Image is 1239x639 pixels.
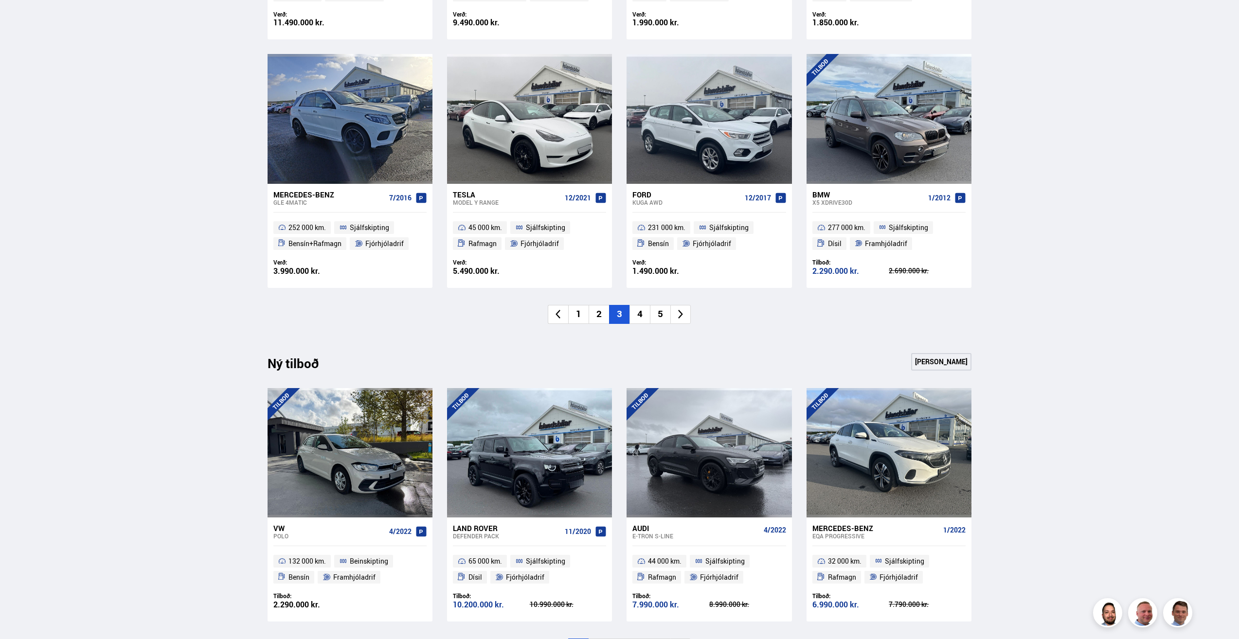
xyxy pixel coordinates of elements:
[453,259,530,266] div: Verð:
[709,222,749,233] span: Sjálfskipting
[350,555,388,567] span: Beinskipting
[268,184,432,288] a: Mercedes-Benz GLE 4MATIC 7/2016 252 000 km. Sjálfskipting Bensín+Rafmagn Fjórhjóladrif Verð: 3.99...
[273,11,350,18] div: Verð:
[521,238,559,249] span: Fjórhjóladrif
[889,601,966,608] div: 7.790.000 kr.
[648,571,676,583] span: Rafmagn
[928,194,951,202] span: 1/2012
[268,356,336,376] div: Ný tilboð
[288,238,341,249] span: Bensín+Rafmagn
[350,222,389,233] span: Sjálfskipting
[828,555,862,567] span: 32 000 km.
[812,532,939,539] div: EQA PROGRESSIVE
[526,555,565,567] span: Sjálfskipting
[526,222,565,233] span: Sjálfskipting
[709,601,786,608] div: 8.990.000 kr.
[8,4,37,33] button: Opna LiveChat spjallviðmót
[453,18,530,27] div: 9.490.000 kr.
[632,592,709,600] div: Tilboð:
[632,532,759,539] div: e-tron S-LINE
[273,592,350,600] div: Tilboð:
[627,517,791,621] a: Audi e-tron S-LINE 4/2022 44 000 km. Sjálfskipting Rafmagn Fjórhjóladrif Tilboð: 7.990.000 kr. 8....
[447,184,612,288] a: Tesla Model Y RANGE 12/2021 45 000 km. Sjálfskipting Rafmagn Fjórhjóladrif Verð: 5.490.000 kr.
[889,267,966,274] div: 2.690.000 kr.
[565,194,591,202] span: 12/2021
[693,238,731,249] span: Fjórhjóladrif
[812,199,924,206] div: X5 XDRIVE30D
[812,18,889,27] div: 1.850.000 kr.
[288,571,309,583] span: Bensín
[468,222,502,233] span: 45 000 km.
[648,238,669,249] span: Bensín
[447,517,612,621] a: Land Rover Defender PACK 11/2020 65 000 km. Sjálfskipting Dísil Fjórhjóladrif Tilboð: 10.200.000 ...
[632,11,709,18] div: Verð:
[812,259,889,266] div: Tilboð:
[273,524,385,532] div: VW
[632,18,709,27] div: 1.990.000 kr.
[632,190,740,199] div: Ford
[1165,600,1194,629] img: FbJEzSuNWCJXmdc-.webp
[273,199,385,206] div: GLE 4MATIC
[288,555,326,567] span: 132 000 km.
[632,267,709,275] div: 1.490.000 kr.
[1130,600,1159,629] img: siFngHWaQ9KaOqBr.png
[273,190,385,199] div: Mercedes-Benz
[650,305,670,324] li: 5
[565,528,591,535] span: 11/2020
[648,555,682,567] span: 44 000 km.
[506,571,544,583] span: Fjórhjóladrif
[764,526,786,534] span: 4/2022
[365,238,404,249] span: Fjórhjóladrif
[453,190,561,199] div: Tesla
[453,524,561,532] div: Land Rover
[273,601,350,609] div: 2.290.000 kr.
[288,222,326,233] span: 252 000 km.
[885,555,924,567] span: Sjálfskipting
[530,601,607,608] div: 10.990.000 kr.
[268,517,432,621] a: VW Polo 4/2022 132 000 km. Beinskipting Bensín Framhjóladrif Tilboð: 2.290.000 kr.
[828,222,865,233] span: 277 000 km.
[389,194,412,202] span: 7/2016
[632,199,740,206] div: Kuga AWD
[453,267,530,275] div: 5.490.000 kr.
[453,532,561,539] div: Defender PACK
[333,571,376,583] span: Framhjóladrif
[609,305,629,324] li: 3
[389,528,412,535] span: 4/2022
[1095,600,1124,629] img: nhp88E3Fdnt1Opn2.png
[812,11,889,18] div: Verð:
[812,190,924,199] div: BMW
[468,571,482,583] span: Dísil
[880,571,918,583] span: Fjórhjóladrif
[632,601,709,609] div: 7.990.000 kr.
[468,555,502,567] span: 65 000 km.
[468,238,497,249] span: Rafmagn
[807,184,971,288] a: BMW X5 XDRIVE30D 1/2012 277 000 km. Sjálfskipting Dísil Framhjóladrif Tilboð: 2.290.000 kr. 2.690...
[273,267,350,275] div: 3.990.000 kr.
[807,517,971,621] a: Mercedes-Benz EQA PROGRESSIVE 1/2022 32 000 km. Sjálfskipting Rafmagn Fjórhjóladrif Tilboð: 6.990...
[828,238,842,249] span: Dísil
[568,305,589,324] li: 1
[700,571,738,583] span: Fjórhjóladrif
[629,305,650,324] li: 4
[273,532,385,539] div: Polo
[273,18,350,27] div: 11.490.000 kr.
[648,222,685,233] span: 231 000 km.
[273,259,350,266] div: Verð:
[627,184,791,288] a: Ford Kuga AWD 12/2017 231 000 km. Sjálfskipting Bensín Fjórhjóladrif Verð: 1.490.000 kr.
[705,555,745,567] span: Sjálfskipting
[453,601,530,609] div: 10.200.000 kr.
[453,592,530,600] div: Tilboð:
[632,524,759,532] div: Audi
[812,267,889,275] div: 2.290.000 kr.
[812,592,889,600] div: Tilboð:
[745,194,771,202] span: 12/2017
[828,571,856,583] span: Rafmagn
[812,601,889,609] div: 6.990.000 kr.
[589,305,609,324] li: 2
[911,353,971,371] a: [PERSON_NAME]
[812,524,939,532] div: Mercedes-Benz
[453,199,561,206] div: Model Y RANGE
[865,238,907,249] span: Framhjóladrif
[453,11,530,18] div: Verð:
